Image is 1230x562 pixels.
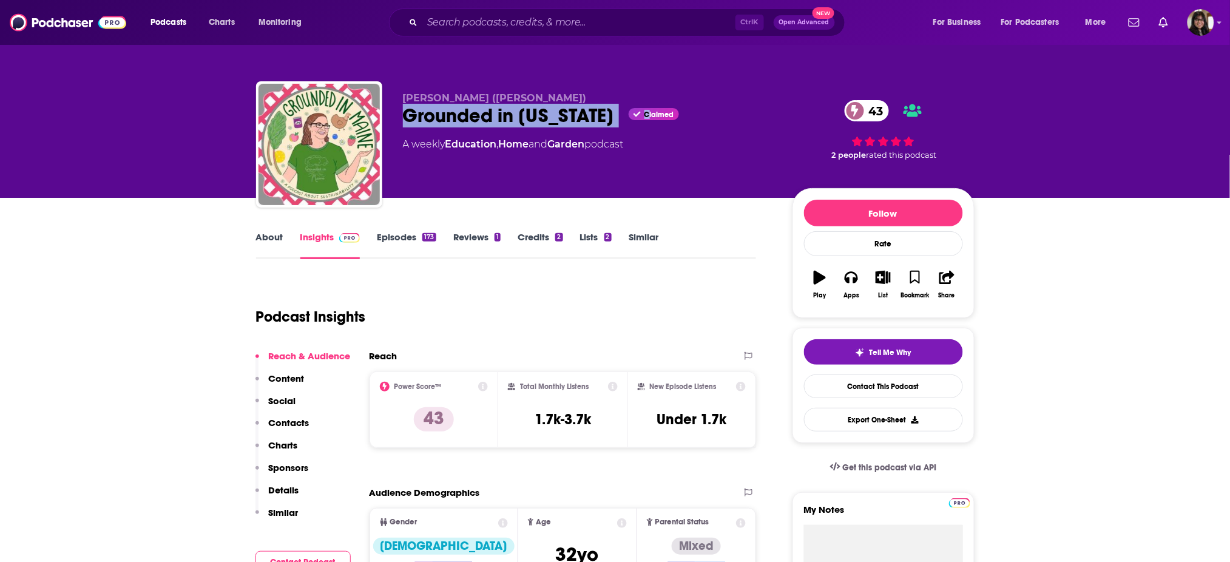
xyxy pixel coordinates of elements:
[933,14,981,31] span: For Business
[499,138,529,150] a: Home
[497,138,499,150] span: ,
[269,507,299,518] p: Similar
[855,348,865,357] img: tell me why sparkle
[580,231,612,259] a: Lists2
[1188,9,1214,36] img: User Profile
[867,263,899,306] button: List
[255,507,299,529] button: Similar
[604,233,612,242] div: 2
[255,439,298,462] button: Charts
[520,382,589,391] h2: Total Monthly Listens
[518,231,563,259] a: Credits2
[867,151,937,160] span: rated this podcast
[269,417,309,428] p: Contacts
[150,14,186,31] span: Podcasts
[535,410,591,428] h3: 1.7k-3.7k
[255,484,299,507] button: Details
[672,538,721,555] div: Mixed
[269,395,296,407] p: Social
[879,292,888,299] div: List
[804,504,963,525] label: My Notes
[804,231,963,256] div: Rate
[201,13,242,32] a: Charts
[269,350,351,362] p: Reach & Audience
[804,374,963,398] a: Contact This Podcast
[256,308,366,326] h1: Podcast Insights
[414,407,454,432] p: 43
[390,518,417,526] span: Gender
[339,233,360,243] img: Podchaser Pro
[1188,9,1214,36] button: Show profile menu
[804,339,963,365] button: tell me why sparkleTell Me Why
[1124,12,1144,33] a: Show notifications dropdown
[250,13,317,32] button: open menu
[949,496,970,508] a: Pro website
[820,453,947,482] a: Get this podcast via API
[836,263,867,306] button: Apps
[650,382,717,391] h2: New Episode Listens
[993,13,1077,32] button: open menu
[259,14,302,31] span: Monitoring
[445,138,497,150] a: Education
[813,7,834,19] span: New
[422,13,735,32] input: Search podcasts, credits, & more...
[1154,12,1173,33] a: Show notifications dropdown
[845,100,890,121] a: 43
[373,538,515,555] div: [DEMOGRAPHIC_DATA]
[857,100,890,121] span: 43
[842,462,936,473] span: Get this podcast via API
[400,8,857,36] div: Search podcasts, credits, & more...
[1086,14,1106,31] span: More
[255,417,309,439] button: Contacts
[255,462,309,484] button: Sponsors
[779,19,830,25] span: Open Advanced
[735,15,764,30] span: Ctrl K
[655,518,709,526] span: Parental Status
[657,410,727,428] h3: Under 1.7k
[925,13,996,32] button: open menu
[377,231,436,259] a: Episodes173
[269,439,298,451] p: Charts
[142,13,202,32] button: open menu
[843,292,859,299] div: Apps
[529,138,548,150] span: and
[259,84,380,205] img: Grounded in Maine
[370,487,480,498] h2: Audience Demographics
[832,151,867,160] span: 2 people
[256,231,283,259] a: About
[403,137,624,152] div: A weekly podcast
[804,200,963,226] button: Follow
[269,462,309,473] p: Sponsors
[1001,14,1059,31] span: For Podcasters
[804,263,836,306] button: Play
[1077,13,1121,32] button: open menu
[300,231,360,259] a: InsightsPodchaser Pro
[394,382,442,391] h2: Power Score™
[629,231,658,259] a: Similar
[255,395,296,418] button: Social
[813,292,826,299] div: Play
[422,233,436,242] div: 173
[536,518,551,526] span: Age
[555,233,563,242] div: 2
[774,15,835,30] button: Open AdvancedNew
[255,373,305,395] button: Content
[495,233,501,242] div: 1
[548,138,585,150] a: Garden
[209,14,235,31] span: Charts
[939,292,955,299] div: Share
[899,263,931,306] button: Bookmark
[804,408,963,432] button: Export One-Sheet
[901,292,929,299] div: Bookmark
[403,92,587,104] span: [PERSON_NAME] ([PERSON_NAME])
[792,92,975,168] div: 43 2 peoplerated this podcast
[269,484,299,496] p: Details
[370,350,397,362] h2: Reach
[644,112,674,118] span: Claimed
[10,11,126,34] img: Podchaser - Follow, Share and Rate Podcasts
[269,373,305,384] p: Content
[949,498,970,508] img: Podchaser Pro
[1188,9,1214,36] span: Logged in as parulyadav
